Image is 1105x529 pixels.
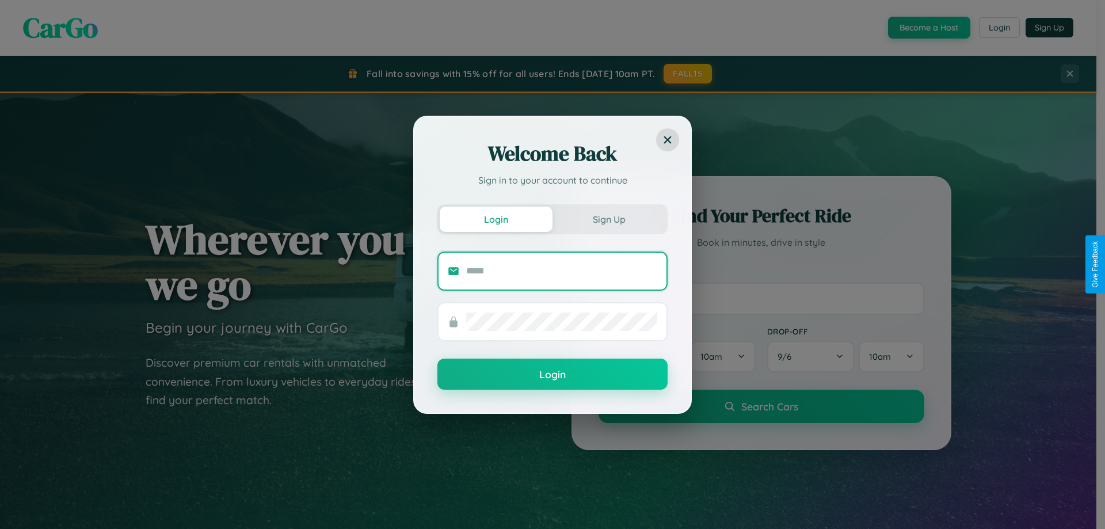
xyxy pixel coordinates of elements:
[437,173,668,187] p: Sign in to your account to continue
[437,359,668,390] button: Login
[1091,241,1099,288] div: Give Feedback
[437,140,668,168] h2: Welcome Back
[440,207,552,232] button: Login
[552,207,665,232] button: Sign Up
